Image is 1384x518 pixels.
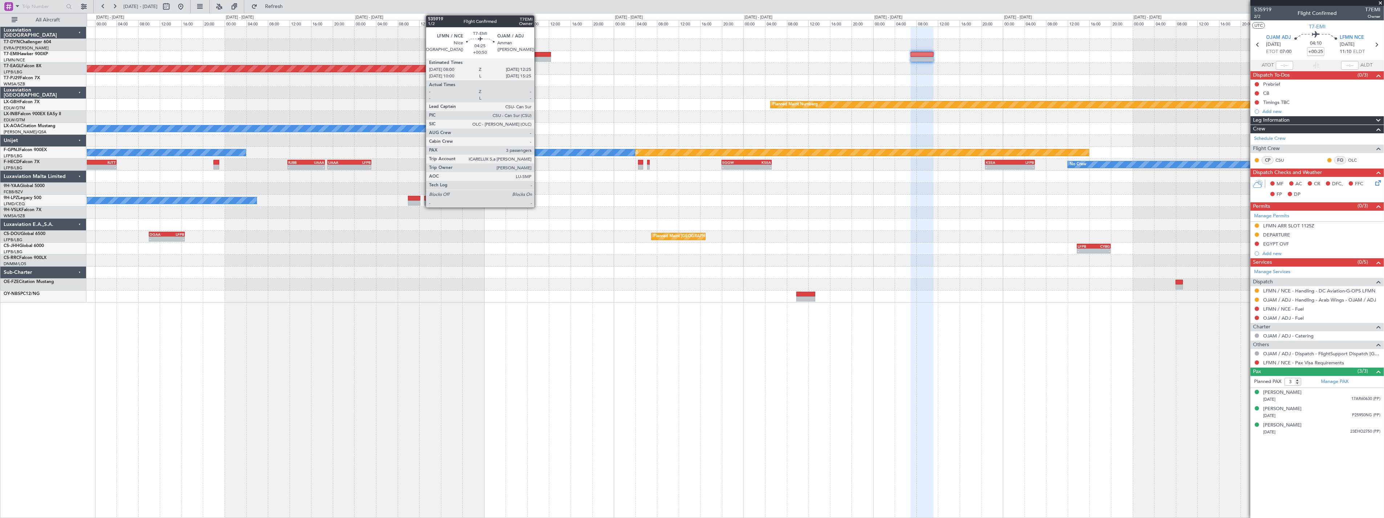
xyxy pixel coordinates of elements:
[19,17,77,23] span: All Aircraft
[615,15,643,21] div: [DATE] - [DATE]
[1334,156,1346,164] div: FO
[4,52,18,56] span: T7-EMI
[246,20,268,27] div: 04:00
[181,20,203,27] div: 16:00
[1253,116,1290,125] span: Leg Information
[722,160,747,165] div: EGGW
[4,40,51,44] a: T7-DYNChallenger 604
[150,232,167,236] div: DGAA
[22,1,64,12] input: Trip Number
[765,20,787,27] div: 04:00
[614,20,636,27] div: 00:00
[1321,378,1348,385] a: Manage PAX
[4,40,20,44] span: T7-DYN
[8,14,79,26] button: All Aircraft
[4,201,25,207] a: LFMD/CEQ
[4,208,21,212] span: 9H-VSLK
[1253,125,1265,133] span: Crew
[4,81,25,87] a: WMSA/SZB
[1254,13,1271,20] span: 2/2
[1263,422,1302,429] div: [PERSON_NAME]
[1253,341,1269,349] span: Others
[852,20,873,27] div: 20:00
[1263,413,1275,418] span: [DATE]
[1253,145,1280,153] span: Flight Crew
[571,20,592,27] div: 16:00
[350,165,371,169] div: -
[4,249,23,255] a: LFPB/LBG
[1262,156,1274,164] div: CP
[986,160,1010,165] div: KSEA
[4,292,20,296] span: OY-NBS
[1275,157,1292,163] a: CSU
[4,184,45,188] a: 9H-YAAGlobal 5000
[226,15,254,21] div: [DATE] - [DATE]
[4,64,21,68] span: T7-EAGL
[1094,249,1110,253] div: -
[268,20,290,27] div: 08:00
[808,20,830,27] div: 12:00
[1263,333,1314,339] a: OJAM / ADJ - Catering
[874,15,902,21] div: [DATE] - [DATE]
[90,165,116,169] div: -
[95,20,117,27] div: 00:00
[1262,108,1380,114] div: Add new
[4,129,46,135] a: [PERSON_NAME]/QSA
[1094,244,1110,248] div: CYBG
[1263,297,1376,303] a: OJAM / ADJ - Handling - Arab Wings - OJAM / ADJ
[441,20,463,27] div: 16:00
[328,160,349,165] div: UAAA
[1340,41,1355,48] span: [DATE]
[4,196,41,200] a: 9H-LPZLegacy 500
[4,244,19,248] span: CS-JHH
[1263,405,1302,413] div: [PERSON_NAME]
[1263,81,1280,87] div: Prebrief
[4,76,40,80] a: T7-PJ29Falcon 7X
[485,15,513,21] div: [DATE] - [DATE]
[1332,181,1343,188] span: DFC,
[484,20,506,27] div: 00:00
[4,232,21,236] span: CS-DOU
[306,160,324,165] div: UAAA
[4,69,23,75] a: LFPB/LBG
[419,20,441,27] div: 12:00
[1263,389,1302,396] div: [PERSON_NAME]
[1197,20,1219,27] div: 12:00
[4,196,18,200] span: 9H-LPZ
[1358,202,1368,210] span: (0/3)
[1365,13,1380,20] span: Owner
[960,20,981,27] div: 16:00
[1004,15,1032,21] div: [DATE] - [DATE]
[167,232,184,236] div: LFPB
[895,20,916,27] div: 04:00
[1266,48,1278,56] span: ETOT
[1266,34,1291,41] span: OJAM ADJ
[355,15,383,21] div: [DATE] - [DATE]
[527,20,549,27] div: 08:00
[981,20,1003,27] div: 20:00
[744,15,772,21] div: [DATE] - [DATE]
[700,20,722,27] div: 16:00
[1263,306,1304,312] a: LFMN / NCE - Fuel
[1154,20,1176,27] div: 04:00
[290,20,311,27] div: 12:00
[1263,232,1290,238] div: DEPARTURE
[592,20,614,27] div: 20:00
[1176,20,1198,27] div: 08:00
[4,100,40,104] a: LX-GBHFalcon 7X
[1294,191,1301,198] span: DP
[1280,48,1292,56] span: 07:00
[1253,323,1270,331] span: Charter
[1358,258,1368,266] span: (0/5)
[4,153,23,159] a: LFPB/LBG
[1219,20,1241,27] div: 16:00
[1262,62,1274,69] span: ATOT
[1253,169,1322,177] span: Dispatch Checks and Weather
[1348,157,1364,163] a: OLC
[1025,20,1046,27] div: 04:00
[225,20,246,27] div: 00:00
[1253,258,1272,267] span: Services
[787,20,809,27] div: 08:00
[4,52,48,56] a: T7-EMIHawker 900XP
[4,208,41,212] a: 9H-VSLKFalcon 7X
